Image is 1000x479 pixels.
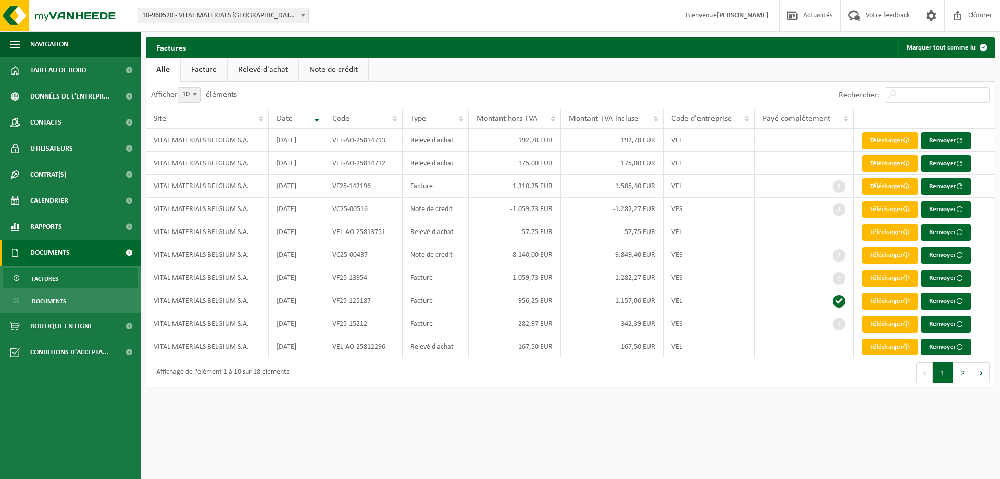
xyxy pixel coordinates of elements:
[403,175,469,198] td: Facture
[664,152,755,175] td: VEL
[469,335,561,358] td: 167,50 EUR
[403,152,469,175] td: Relevé d'achat
[561,175,663,198] td: 1.585,40 EUR
[324,289,403,312] td: VF25-125187
[269,243,325,266] td: [DATE]
[469,129,561,152] td: 192,78 EUR
[324,175,403,198] td: VF25-142196
[146,266,269,289] td: VITAL MATERIALS BELGIUM S.A.
[561,129,663,152] td: 192,78 EUR
[332,115,349,123] span: Code
[664,129,755,152] td: VEL
[151,363,289,382] div: Affichage de l'élément 1 à 10 sur 18 éléments
[469,289,561,312] td: 956,25 EUR
[863,201,918,218] a: Télécharger
[664,266,755,289] td: VES
[469,266,561,289] td: 1.059,73 EUR
[561,289,663,312] td: 1.157,06 EUR
[863,316,918,333] a: Télécharger
[403,243,469,266] td: Note de crédit
[839,91,880,100] label: Rechercher:
[921,178,971,195] button: Renvoyer
[299,58,368,82] a: Note de crédit
[403,129,469,152] td: Relevé d'achat
[30,31,68,57] span: Navigation
[921,316,971,333] button: Renvoyer
[269,289,325,312] td: [DATE]
[146,58,180,82] a: Alle
[469,220,561,243] td: 57,75 EUR
[921,293,971,310] button: Renvoyer
[324,266,403,289] td: VF25-13954
[30,313,93,339] span: Boutique en ligne
[324,335,403,358] td: VEL-AO-25812296
[717,11,769,19] strong: [PERSON_NAME]
[664,198,755,220] td: VES
[178,87,201,103] span: 10
[403,266,469,289] td: Facture
[671,115,732,123] span: Code d'entreprise
[664,289,755,312] td: VEL
[403,335,469,358] td: Relevé d'achat
[561,266,663,289] td: 1.282,27 EUR
[269,198,325,220] td: [DATE]
[137,8,309,23] span: 10-960520 - VITAL MATERIALS BELGIUM S.A. - TILLY
[469,243,561,266] td: -8.140,00 EUR
[154,115,166,123] span: Site
[898,37,994,58] button: Marquer tout comme lu
[403,220,469,243] td: Relevé d'achat
[863,155,918,172] a: Télécharger
[30,109,61,136] span: Contacts
[30,136,73,162] span: Utilisateurs
[146,37,196,57] h2: Factures
[403,312,469,335] td: Facture
[403,289,469,312] td: Facture
[138,8,308,23] span: 10-960520 - VITAL MATERIALS BELGIUM S.A. - TILLY
[269,312,325,335] td: [DATE]
[664,243,755,266] td: VES
[324,152,403,175] td: VEL-AO-25814712
[664,220,755,243] td: VEL
[561,198,663,220] td: -1.282,27 EUR
[664,312,755,335] td: VES
[469,175,561,198] td: 1.310,25 EUR
[181,58,227,82] a: Facture
[973,362,990,383] button: Next
[916,362,933,383] button: Previous
[30,83,110,109] span: Données de l'entrepr...
[863,224,918,241] a: Télécharger
[863,270,918,287] a: Télécharger
[151,91,237,99] label: Afficher éléments
[146,198,269,220] td: VITAL MATERIALS BELGIUM S.A.
[863,293,918,310] a: Télécharger
[953,362,973,383] button: 2
[324,198,403,220] td: VC25-00516
[146,152,269,175] td: VITAL MATERIALS BELGIUM S.A.
[863,247,918,264] a: Télécharger
[3,268,138,288] a: Factures
[269,266,325,289] td: [DATE]
[921,247,971,264] button: Renvoyer
[664,175,755,198] td: VEL
[863,132,918,149] a: Télécharger
[146,335,269,358] td: VITAL MATERIALS BELGIUM S.A.
[863,178,918,195] a: Télécharger
[469,312,561,335] td: 282,97 EUR
[561,220,663,243] td: 57,75 EUR
[30,339,109,365] span: Conditions d'accepta...
[30,214,62,240] span: Rapports
[324,312,403,335] td: VF25-15212
[30,57,86,83] span: Tableau de bord
[269,152,325,175] td: [DATE]
[324,220,403,243] td: VEL-AO-25813751
[269,175,325,198] td: [DATE]
[269,129,325,152] td: [DATE]
[146,175,269,198] td: VITAL MATERIALS BELGIUM S.A.
[32,291,66,311] span: Documents
[277,115,293,123] span: Date
[921,270,971,287] button: Renvoyer
[146,220,269,243] td: VITAL MATERIALS BELGIUM S.A.
[32,269,58,289] span: Factures
[561,152,663,175] td: 175,00 EUR
[410,115,426,123] span: Type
